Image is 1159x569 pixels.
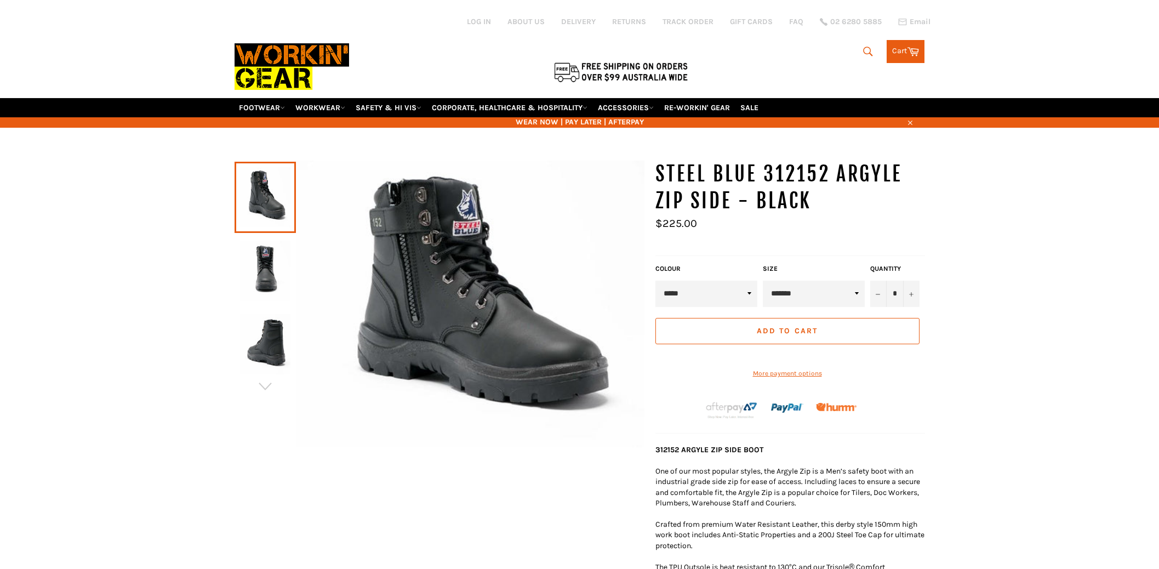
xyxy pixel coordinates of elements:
span: Email [910,18,930,26]
img: Humm_core_logo_RGB-01_300x60px_small_195d8312-4386-4de7-b182-0ef9b6303a37.png [816,403,857,411]
a: RE-WORKIN' GEAR [660,98,734,117]
img: paypal.png [771,392,803,424]
a: Cart [887,40,924,63]
a: DELIVERY [561,16,596,27]
a: SAFETY & HI VIS [351,98,426,117]
a: FAQ [789,16,803,27]
img: Flat $9.95 shipping Australia wide [552,60,689,83]
img: Afterpay-Logo-on-dark-bg_large.png [705,401,758,419]
a: More payment options [655,369,920,378]
a: SALE [736,98,763,117]
span: 02 6280 5885 [830,18,882,26]
img: Workin Gear leaders in Workwear, Safety Boots, PPE, Uniforms. Australia's No.1 in Workwear [235,36,349,98]
h1: STEEL BLUE 312152 ARGYLE ZIP SIDE - BLACK [655,161,925,215]
button: Increase item quantity by one [903,281,920,307]
a: WORKWEAR [291,98,350,117]
label: Size [763,264,865,274]
img: STEEL BLUE 312152 ARGYLE ZIP SIDE - BLACK - Workin' Gear [240,314,290,374]
a: 02 6280 5885 [820,18,882,26]
img: STEEL BLUE 312152 ARGYLE ZIP SIDE - BLACK - Workin' Gear [240,241,290,301]
p: Crafted from premium Water Resistant Leather, this derby style 150mm high work boot includes Anti... [655,519,925,551]
a: GIFT CARDS [730,16,773,27]
strong: 312152 ARGYLE ZIP SIDE BOOT [655,445,763,454]
label: Quantity [870,264,920,274]
a: Log in [467,17,491,26]
a: RETURNS [612,16,646,27]
span: Add to Cart [757,326,818,335]
a: ACCESSORIES [593,98,658,117]
span: WEAR NOW | PAY LATER | AFTERPAY [235,117,925,127]
a: CORPORATE, HEALTHCARE & HOSPITALITY [427,98,592,117]
img: STEEL BLUE 312152 ARGYLE ZIP SIDE - BLACK - Workin' Gear [296,161,644,447]
a: Email [898,18,930,26]
span: $225.00 [655,217,697,230]
a: TRACK ORDER [663,16,713,27]
label: COLOUR [655,264,757,274]
a: ABOUT US [507,16,545,27]
button: Add to Cart [655,318,920,344]
a: FOOTWEAR [235,98,289,117]
p: One of our most popular styles, the Argyle Zip is a Men’s safety boot with an industrial grade si... [655,466,925,508]
button: Reduce item quantity by one [870,281,887,307]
